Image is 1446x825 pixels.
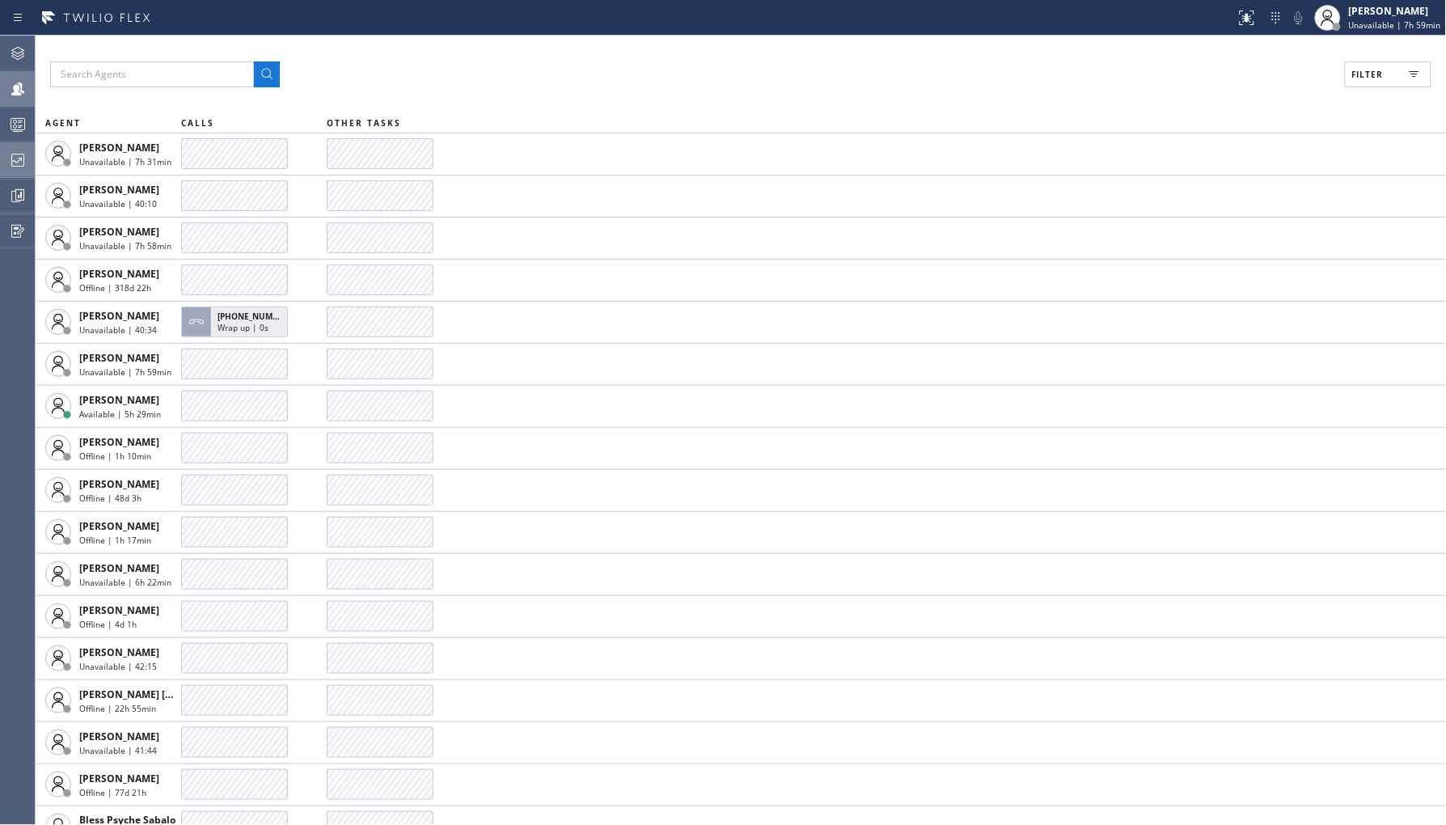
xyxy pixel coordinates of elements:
span: Unavailable | 42:15 [79,661,157,672]
span: Unavailable | 7h 31min [79,156,171,167]
span: [PERSON_NAME] [79,141,159,154]
span: [PERSON_NAME] [79,519,159,533]
span: [PHONE_NUMBER] [218,311,291,322]
span: [PERSON_NAME] [79,393,159,407]
button: Mute [1287,6,1310,29]
span: [PERSON_NAME] [79,267,159,281]
span: Unavailable | 7h 59min [1349,19,1441,31]
span: Offline | 48d 3h [79,493,142,504]
button: Filter [1345,61,1431,87]
span: [PERSON_NAME] [79,351,159,365]
span: Offline | 4d 1h [79,619,137,630]
span: [PERSON_NAME] [79,477,159,491]
span: Available | 5h 29min [79,408,161,420]
input: Search Agents [50,61,254,87]
span: [PERSON_NAME] [79,772,159,785]
span: Filter [1352,69,1384,80]
span: [PERSON_NAME] [79,645,159,659]
span: OTHER TASKS [327,117,401,129]
span: Unavailable | 40:10 [79,198,157,209]
span: Unavailable | 6h 22min [79,577,171,588]
span: [PERSON_NAME] [PERSON_NAME] [79,687,242,701]
span: [PERSON_NAME] [79,309,159,323]
button: [PHONE_NUMBER]Wrap up | 0s [181,302,293,342]
span: Wrap up | 0s [218,322,268,333]
span: Offline | 1h 10min [79,451,151,462]
span: Unavailable | 41:44 [79,745,157,756]
span: [PERSON_NAME] [79,183,159,197]
span: [PERSON_NAME] [79,730,159,743]
span: Offline | 77d 21h [79,787,146,798]
span: Unavailable | 40:34 [79,324,157,336]
span: [PERSON_NAME] [79,561,159,575]
span: [PERSON_NAME] [79,435,159,449]
span: Offline | 318d 22h [79,282,151,294]
span: Unavailable | 7h 58min [79,240,171,252]
span: [PERSON_NAME] [79,603,159,617]
span: Offline | 1h 17min [79,535,151,546]
span: CALLS [181,117,214,129]
div: [PERSON_NAME] [1349,4,1441,18]
span: AGENT [45,117,81,129]
span: Unavailable | 7h 59min [79,366,171,378]
span: [PERSON_NAME] [79,225,159,239]
span: Offline | 22h 55min [79,703,156,714]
